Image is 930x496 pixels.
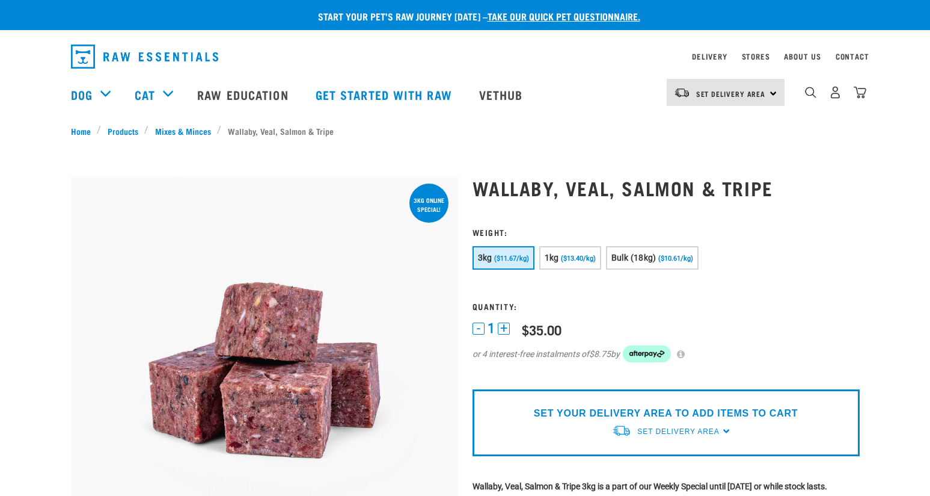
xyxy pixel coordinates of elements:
[473,177,860,199] h1: Wallaby, Veal, Salmon & Tripe
[135,85,155,104] a: Cat
[473,346,860,362] div: or 4 interest-free instalments of by
[561,255,596,262] span: ($13.40/kg)
[692,54,727,58] a: Delivery
[71,45,218,69] img: Raw Essentials Logo
[742,54,770,58] a: Stores
[623,346,671,362] img: Afterpay
[71,85,93,104] a: Dog
[304,70,467,119] a: Get started with Raw
[696,91,766,96] span: Set Delivery Area
[606,246,699,270] button: Bulk (18kg) ($10.61/kg)
[473,302,860,311] h3: Quantity:
[829,86,842,99] img: user.png
[637,427,719,436] span: Set Delivery Area
[494,255,529,262] span: ($11.67/kg)
[473,482,827,491] strong: Wallaby, Veal, Salmon & Tripe 3kg is a part of our Weekly Special until [DATE] or while stock lasts.
[658,255,693,262] span: ($10.61/kg)
[545,253,559,262] span: 1kg
[612,424,631,437] img: van-moving.png
[478,253,492,262] span: 3kg
[854,86,866,99] img: home-icon@2x.png
[473,323,485,335] button: -
[836,54,869,58] a: Contact
[534,406,798,421] p: SET YOUR DELIVERY AREA TO ADD ITEMS TO CART
[473,246,534,270] button: 3kg ($11.67/kg)
[498,323,510,335] button: +
[71,125,97,137] a: Home
[71,125,860,137] nav: breadcrumbs
[674,87,690,98] img: van-moving.png
[522,322,561,337] div: $35.00
[61,40,869,73] nav: dropdown navigation
[488,322,495,335] span: 1
[589,348,611,361] span: $8.75
[611,253,656,262] span: Bulk (18kg)
[473,228,860,237] h3: Weight:
[467,70,538,119] a: Vethub
[488,13,640,19] a: take our quick pet questionnaire.
[539,246,601,270] button: 1kg ($13.40/kg)
[805,87,816,98] img: home-icon-1@2x.png
[101,125,144,137] a: Products
[148,125,217,137] a: Mixes & Minces
[784,54,821,58] a: About Us
[185,70,303,119] a: Raw Education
